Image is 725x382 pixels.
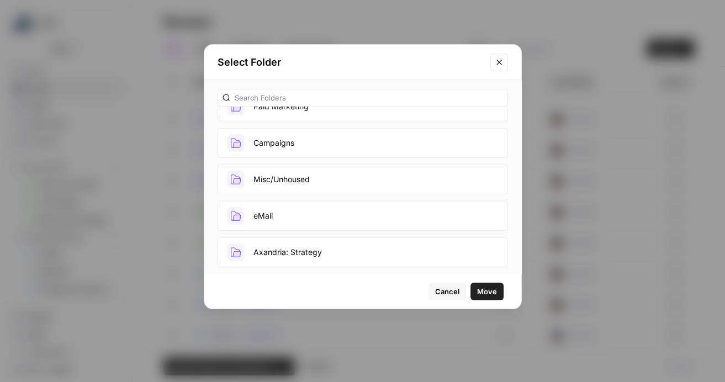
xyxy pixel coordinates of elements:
h2: Select Folder [218,55,484,70]
button: Misc/Unhoused [218,165,508,194]
button: Campaigns [218,128,508,158]
button: Close modal [490,54,508,71]
input: Search Folders [235,92,503,103]
span: Cancel [435,286,459,297]
button: Cancel [428,283,466,300]
span: Move [477,286,497,297]
button: Axandria: Strategy [218,237,508,267]
button: eMail [218,201,508,231]
button: Move [470,283,504,300]
button: Paid Marketing [218,92,508,121]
